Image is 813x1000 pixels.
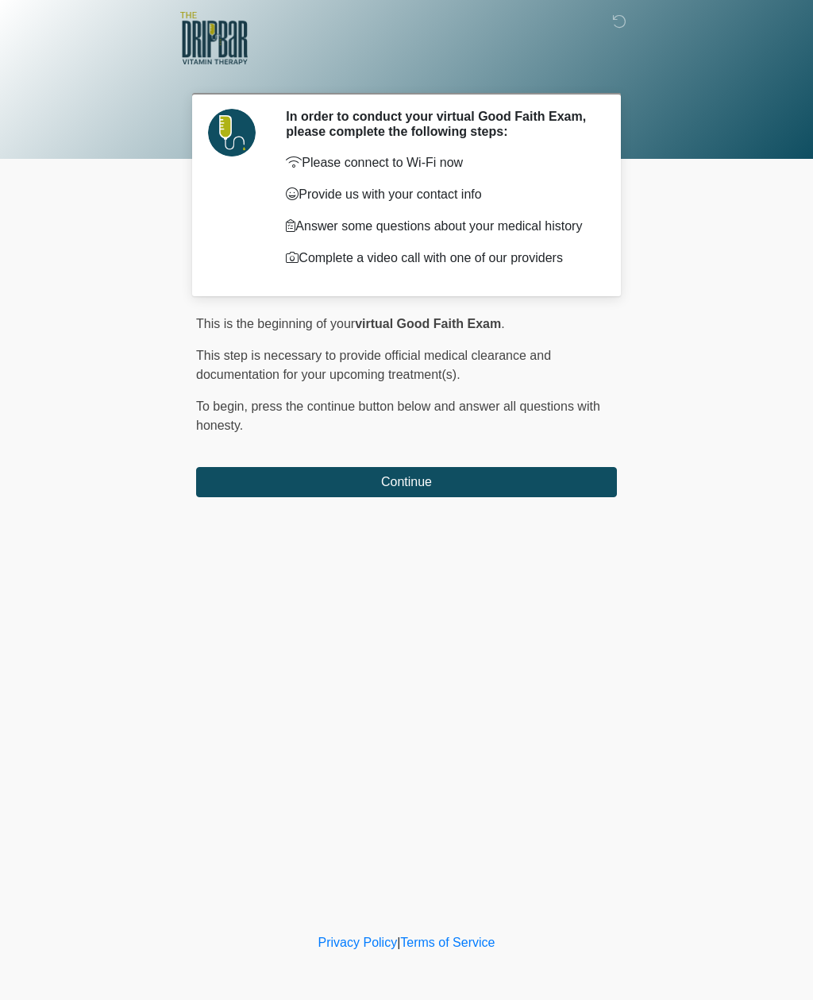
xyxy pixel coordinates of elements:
span: press the continue button below and answer all questions with honesty. [196,400,600,432]
p: Please connect to Wi-Fi now [286,153,593,172]
button: Continue [196,467,617,497]
span: This step is necessary to provide official medical clearance and documentation for your upcoming ... [196,349,551,381]
span: This is the beginning of your [196,317,355,330]
a: Terms of Service [400,936,495,949]
span: To begin, [196,400,251,413]
span: . [501,317,504,330]
a: | [397,936,400,949]
strong: virtual Good Faith Exam [355,317,501,330]
img: The DRIPBaR - Alamo Ranch SATX Logo [180,12,248,64]
a: Privacy Policy [318,936,398,949]
p: Answer some questions about your medical history [286,217,593,236]
p: Provide us with your contact info [286,185,593,204]
h2: In order to conduct your virtual Good Faith Exam, please complete the following steps: [286,109,593,139]
p: Complete a video call with one of our providers [286,249,593,268]
img: Agent Avatar [208,109,256,156]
